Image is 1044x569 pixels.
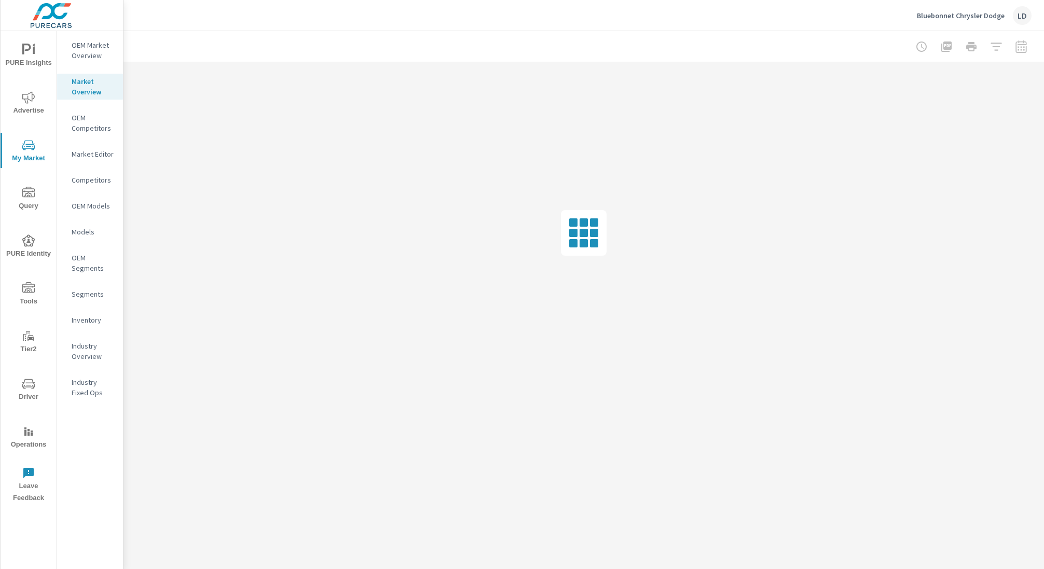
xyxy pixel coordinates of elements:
div: OEM Models [57,198,123,214]
p: OEM Segments [72,253,115,273]
span: PURE Insights [4,44,53,69]
span: Leave Feedback [4,467,53,504]
p: Industry Fixed Ops [72,377,115,398]
p: Models [72,227,115,237]
span: My Market [4,139,53,164]
p: Segments [72,289,115,299]
div: LD [1013,6,1032,25]
span: Tools [4,282,53,308]
p: Market Overview [72,76,115,97]
div: Industry Fixed Ops [57,374,123,400]
p: Bluebonnet Chrysler Dodge [917,11,1005,20]
span: Tier2 [4,330,53,355]
div: Market Overview [57,74,123,100]
span: Driver [4,378,53,403]
span: Query [4,187,53,212]
div: Inventory [57,312,123,328]
p: Competitors [72,175,115,185]
div: OEM Market Overview [57,37,123,63]
p: OEM Market Overview [72,40,115,61]
div: Market Editor [57,146,123,162]
div: nav menu [1,31,57,508]
div: Segments [57,286,123,302]
span: PURE Identity [4,234,53,260]
div: Industry Overview [57,338,123,364]
div: OEM Competitors [57,110,123,136]
p: OEM Competitors [72,113,115,133]
div: OEM Segments [57,250,123,276]
div: Competitors [57,172,123,188]
p: Industry Overview [72,341,115,362]
div: Models [57,224,123,240]
p: OEM Models [72,201,115,211]
span: Operations [4,425,53,451]
p: Market Editor [72,149,115,159]
p: Inventory [72,315,115,325]
span: Advertise [4,91,53,117]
